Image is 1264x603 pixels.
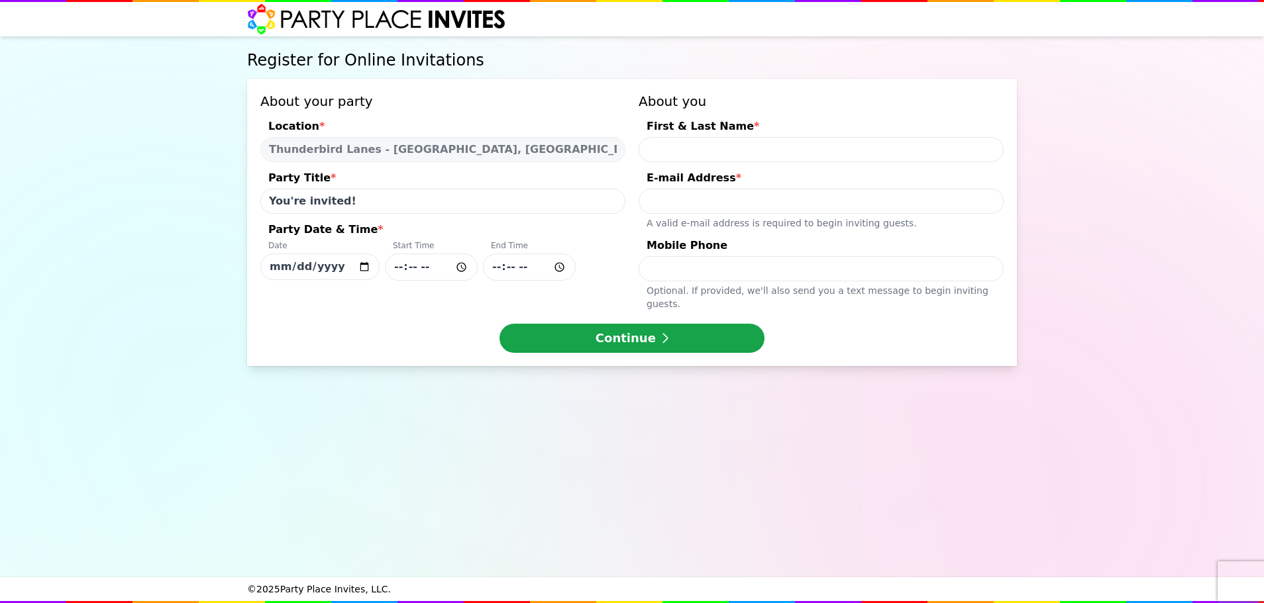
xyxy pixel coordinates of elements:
[639,170,1004,189] div: E-mail Address
[639,256,1004,281] input: Mobile PhoneOptional. If provided, we'll also send you a text message to begin inviting guests.
[385,240,478,254] div: Start Time
[260,92,625,111] h3: About your party
[483,254,576,281] input: Party Date & Time*DateStart TimeEnd Time
[483,240,576,254] div: End Time
[260,189,625,214] input: Party Title*
[260,254,380,280] input: Party Date & Time*DateStart TimeEnd Time
[639,137,1004,162] input: First & Last Name*
[260,170,625,189] div: Party Title
[639,238,1004,256] div: Mobile Phone
[639,118,1004,137] div: First & Last Name
[639,281,1004,310] div: Optional. If provided, we ' ll also send you a text message to begin inviting guests.
[247,577,1017,601] div: © 2025 Party Place Invites, LLC.
[639,92,1004,111] h3: About you
[260,240,380,254] div: Date
[260,222,625,240] div: Party Date & Time
[247,50,1017,71] h1: Register for Online Invitations
[260,137,625,162] select: Location*
[260,118,625,137] div: Location
[247,3,506,35] img: Party Place Invites
[385,254,478,281] input: Party Date & Time*DateStart TimeEnd Time
[639,214,1004,230] div: A valid e-mail address is required to begin inviting guests.
[639,189,1004,214] input: E-mail Address*A valid e-mail address is required to begin inviting guests.
[500,324,764,353] button: Continue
